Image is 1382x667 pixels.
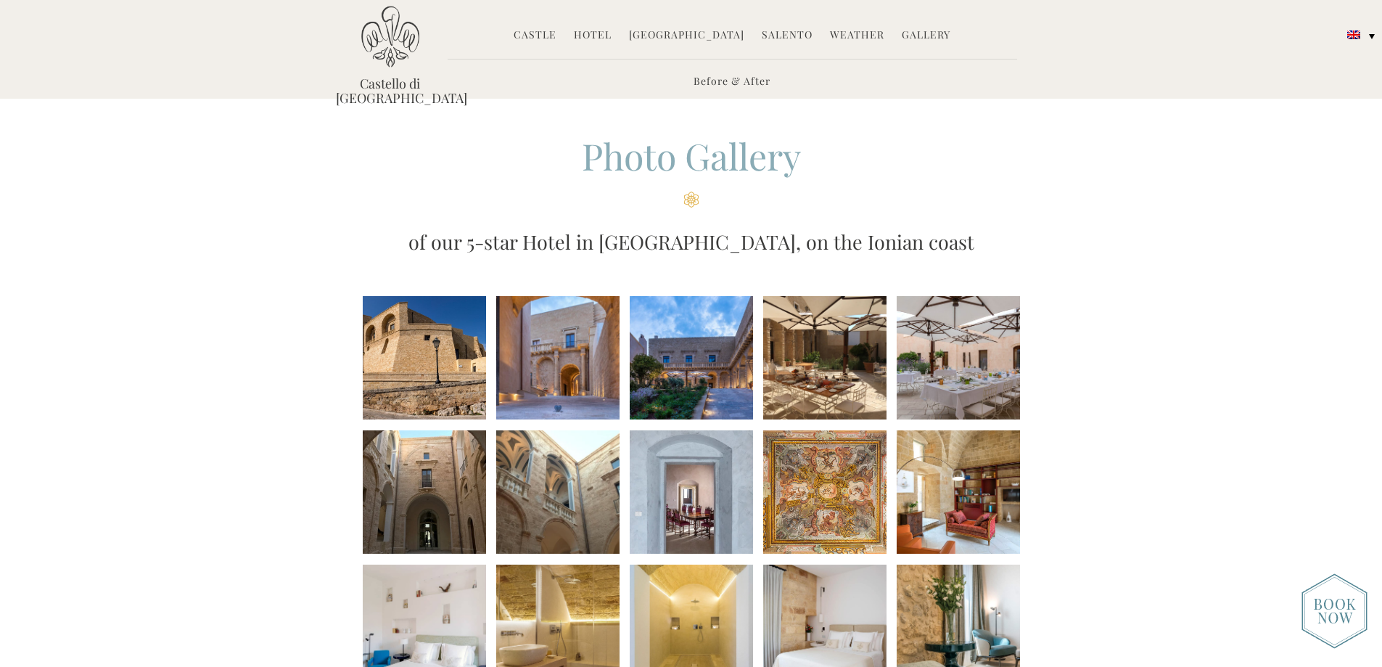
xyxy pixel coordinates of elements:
h2: Photo Gallery [336,131,1047,208]
a: [GEOGRAPHIC_DATA] [629,28,744,44]
a: Salento [762,28,813,44]
img: new-booknow.png [1301,573,1367,649]
h3: of our 5-star Hotel in [GEOGRAPHIC_DATA], on the Ionian coast [336,227,1047,256]
a: Before & After [694,74,770,91]
a: Weather [830,28,884,44]
img: Castello di Ugento [361,6,419,67]
a: Castle [514,28,556,44]
a: Gallery [902,28,950,44]
img: English [1347,30,1360,39]
a: Castello di [GEOGRAPHIC_DATA] [336,76,445,105]
a: Hotel [574,28,612,44]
